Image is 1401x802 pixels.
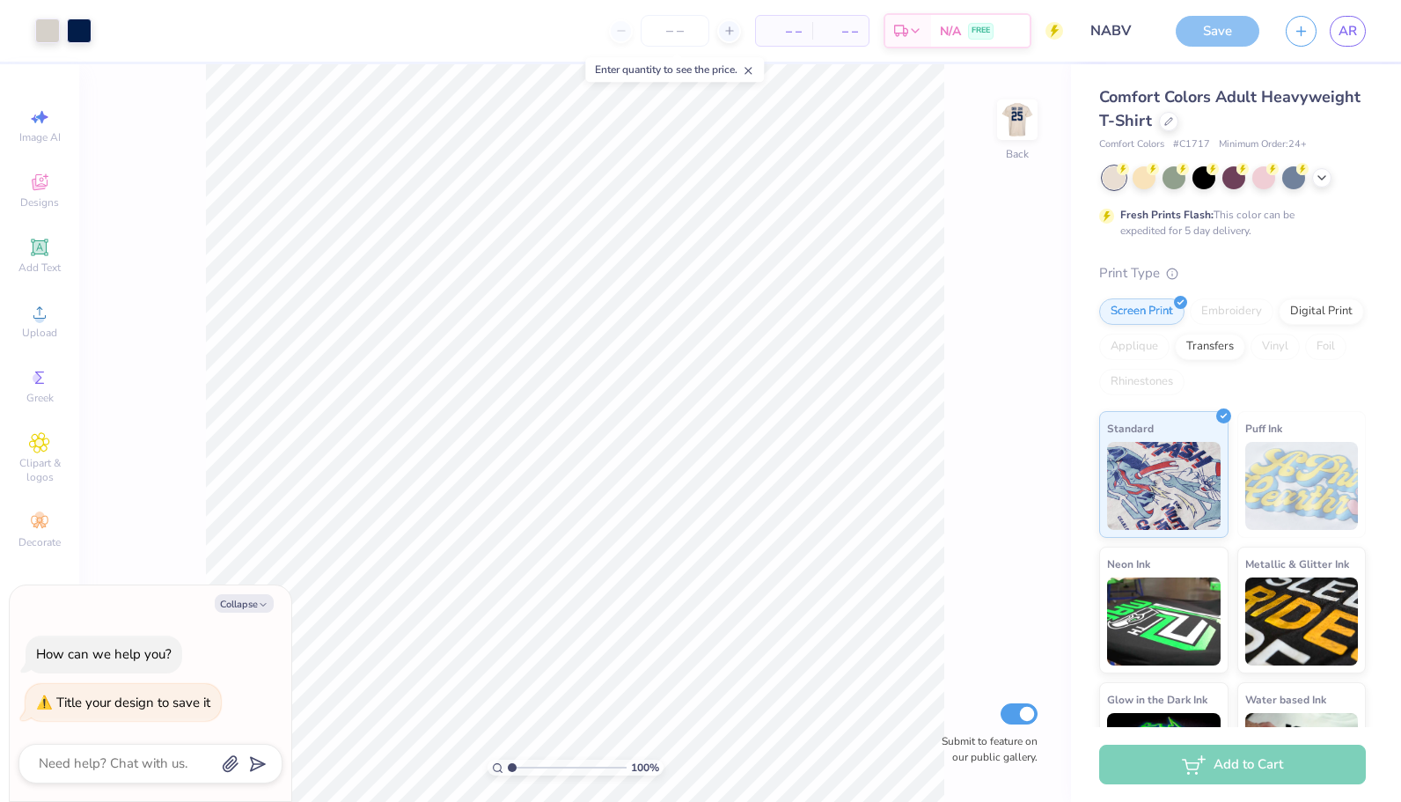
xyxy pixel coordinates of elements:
span: Neon Ink [1107,555,1150,573]
div: Enter quantity to see the price. [585,57,764,82]
span: Designs [20,195,59,210]
label: Submit to feature on our public gallery. [932,733,1038,765]
div: Screen Print [1099,298,1185,325]
span: # C1717 [1173,137,1210,152]
span: Upload [22,326,57,340]
img: Puff Ink [1245,442,1359,530]
img: Water based Ink [1245,713,1359,801]
input: Untitled Design [1076,13,1163,48]
div: Rhinestones [1099,369,1185,395]
img: Standard [1107,442,1221,530]
div: Applique [1099,334,1170,360]
span: Standard [1107,419,1154,438]
span: Puff Ink [1245,419,1282,438]
button: Collapse [215,594,274,613]
span: Comfort Colors Adult Heavyweight T-Shirt [1099,86,1361,131]
span: Metallic & Glitter Ink [1245,555,1349,573]
span: Image AI [19,130,61,144]
span: Add Text [18,261,61,275]
div: Digital Print [1279,298,1364,325]
div: Vinyl [1251,334,1300,360]
span: – – [767,22,802,40]
span: Decorate [18,535,61,549]
span: FREE [972,25,990,37]
span: N/A [940,22,961,40]
div: Title your design to save it [56,694,210,711]
input: – – [641,15,709,47]
span: Minimum Order: 24 + [1219,137,1307,152]
div: How can we help you? [36,645,172,663]
span: Greek [26,391,54,405]
span: AR [1339,21,1357,41]
span: Comfort Colors [1099,137,1164,152]
span: Water based Ink [1245,690,1326,709]
span: 100 % [631,760,659,776]
img: Glow in the Dark Ink [1107,713,1221,801]
img: Neon Ink [1107,578,1221,666]
strong: Fresh Prints Flash: [1120,208,1214,222]
div: Foil [1305,334,1346,360]
div: Transfers [1175,334,1245,360]
span: Glow in the Dark Ink [1107,690,1207,709]
div: Print Type [1099,263,1366,283]
img: Metallic & Glitter Ink [1245,578,1359,666]
span: Clipart & logos [9,456,70,484]
span: – – [823,22,858,40]
div: Back [1006,146,1029,162]
div: This color can be expedited for 5 day delivery. [1120,207,1337,239]
div: Embroidery [1190,298,1273,325]
a: AR [1330,16,1366,47]
img: Back [1000,102,1035,137]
